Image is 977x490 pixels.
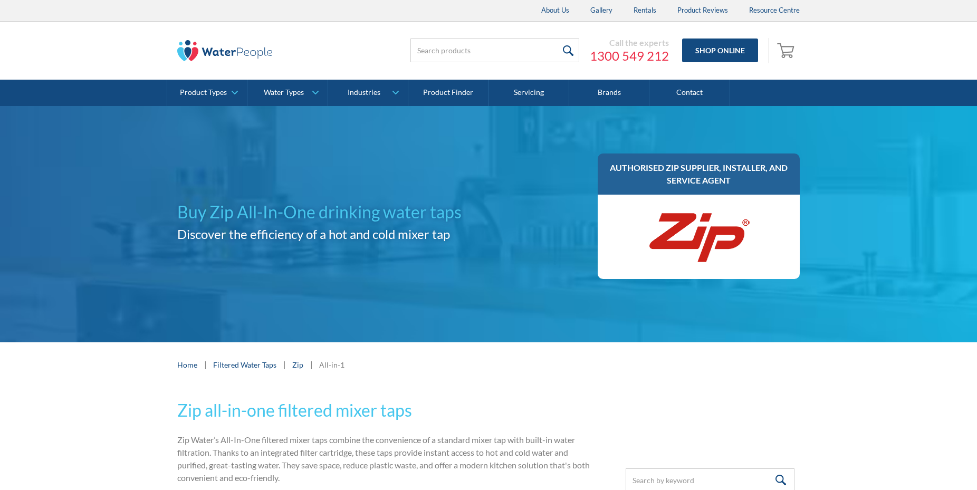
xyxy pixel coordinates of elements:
[203,358,208,371] div: |
[167,80,247,106] a: Product Types
[264,88,304,97] div: Water Types
[649,80,730,106] a: Contact
[590,48,669,64] a: 1300 549 212
[247,80,327,106] a: Water Types
[309,358,314,371] div: |
[177,434,592,484] p: Zip Water’s All-In-One filtered mixer taps combine the convenience of a standard mixer tap with b...
[177,225,484,244] h2: Discover the efficiency of a hot and cold mixer tap
[177,199,484,225] h1: Buy Zip All-In-One drinking water taps
[177,359,197,370] a: Home
[282,358,287,371] div: |
[774,38,800,63] a: Open empty cart
[177,398,592,423] h2: Zip all-in-one filtered mixer taps
[328,80,408,106] a: Industries
[489,80,569,106] a: Servicing
[213,359,276,370] a: Filtered Water Taps
[590,37,669,48] div: Call the experts
[180,88,227,97] div: Product Types
[569,80,649,106] a: Brands
[177,40,272,61] img: The Water People
[682,39,758,62] a: Shop Online
[410,39,579,62] input: Search products
[292,359,303,370] a: Zip
[777,42,797,59] img: shopping cart
[408,80,488,106] a: Product Finder
[608,161,789,187] h3: AUTHORISED ZIP SUPPLIER, INSTALLER, AND SERVICE AGENT
[319,359,344,370] div: All-in-1
[348,88,380,97] div: Industries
